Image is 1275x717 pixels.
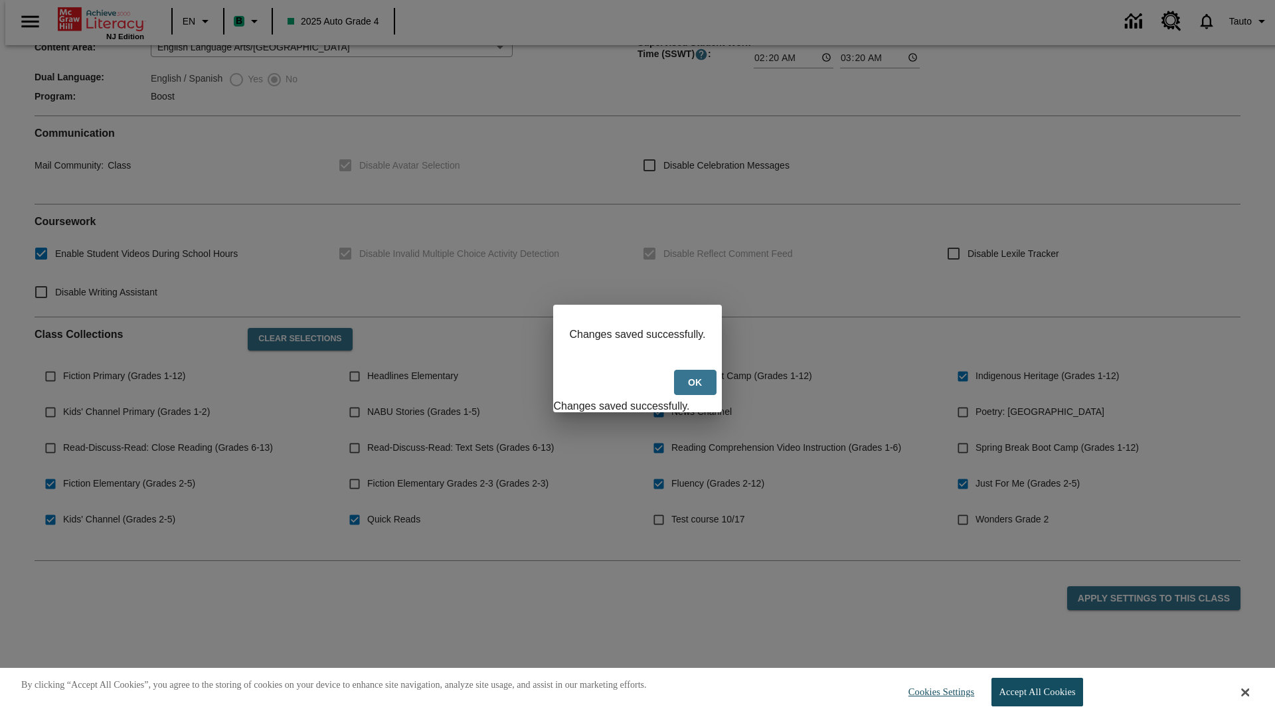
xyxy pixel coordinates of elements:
p: Changes saved successfully. [569,329,705,341]
button: Cookies Settings [896,678,979,706]
button: Close [1241,686,1249,698]
div: Changes saved successfully. [553,400,721,412]
p: By clicking “Accept All Cookies”, you agree to the storing of cookies on your device to enhance s... [21,678,647,692]
button: Ok [674,370,717,396]
button: Accept All Cookies [991,678,1082,706]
